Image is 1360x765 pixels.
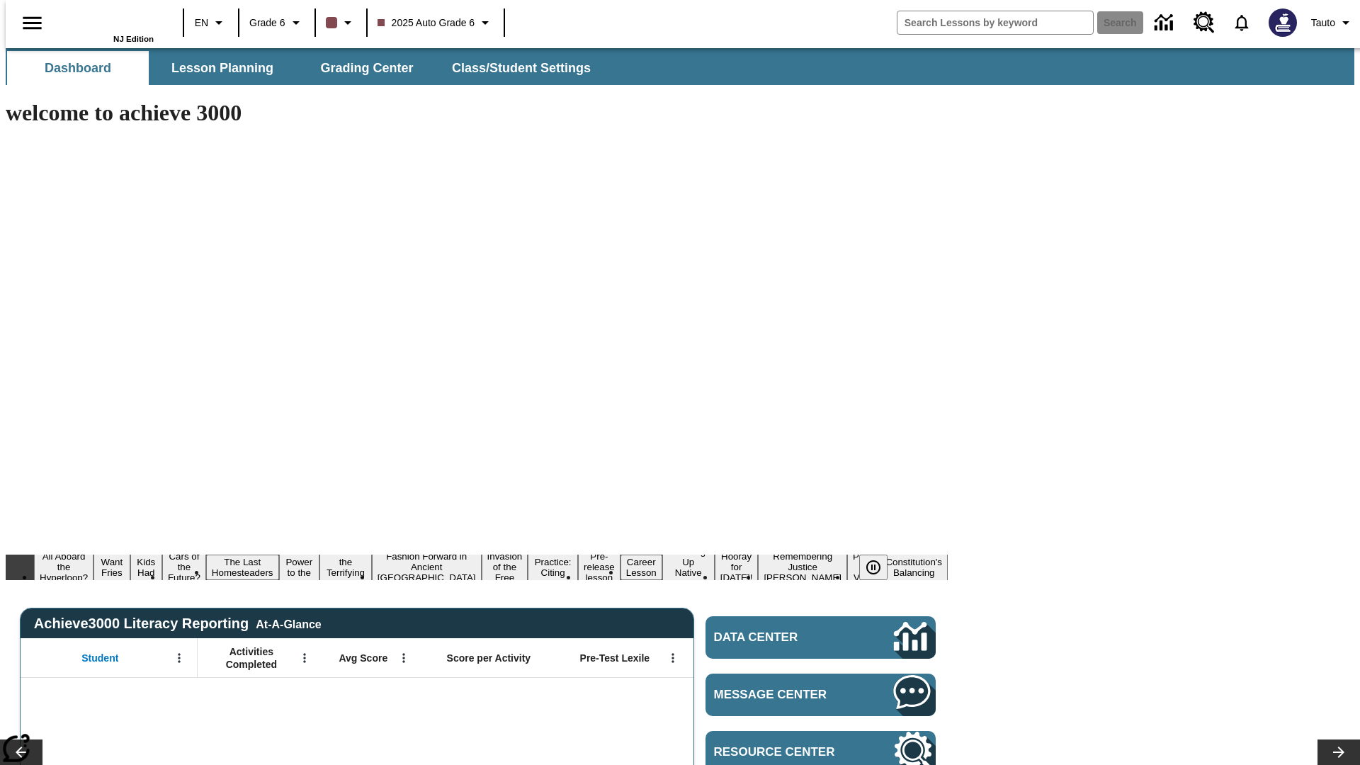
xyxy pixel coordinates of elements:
[296,51,438,85] button: Grading Center
[1146,4,1185,42] a: Data Center
[580,652,650,664] span: Pre-Test Lexile
[279,544,320,591] button: Slide 6 Solar Power to the People
[758,549,847,585] button: Slide 15 Remembering Justice O'Connor
[847,549,880,585] button: Slide 16 Point of View
[162,549,206,585] button: Slide 4 Cars of the Future?
[6,100,948,126] h1: welcome to achieve 3000
[130,533,162,601] button: Slide 3 Dirty Jobs Kids Had To Do
[447,652,531,664] span: Score per Activity
[452,60,591,76] span: Class/Student Settings
[34,549,93,585] button: Slide 1 All Aboard the Hyperloop?
[662,544,715,591] button: Slide 13 Cooking Up Native Traditions
[1269,8,1297,37] img: Avatar
[1311,16,1335,30] span: Tauto
[93,533,130,601] button: Slide 2 Do You Want Fries With That?
[372,549,482,585] button: Slide 8 Fashion Forward in Ancient Rome
[393,647,414,669] button: Open Menu
[45,60,111,76] span: Dashboard
[859,555,888,580] button: Pause
[81,652,118,664] span: Student
[256,616,321,631] div: At-A-Glance
[528,544,578,591] button: Slide 10 Mixed Practice: Citing Evidence
[578,549,620,585] button: Slide 11 Pre-release lesson
[897,11,1093,34] input: search field
[620,555,662,580] button: Slide 12 Career Lesson
[880,544,948,591] button: Slide 17 The Constitution's Balancing Act
[1185,4,1223,42] a: Resource Center, Will open in new tab
[195,16,208,30] span: EN
[339,652,387,664] span: Avg Score
[705,616,936,659] a: Data Center
[171,60,273,76] span: Lesson Planning
[152,51,293,85] button: Lesson Planning
[1223,4,1260,41] a: Notifications
[714,688,851,702] span: Message Center
[714,745,851,759] span: Resource Center
[113,35,154,43] span: NJ Edition
[1260,4,1305,41] button: Select a new avatar
[205,645,298,671] span: Activities Completed
[62,5,154,43] div: Home
[11,2,53,44] button: Open side menu
[482,538,528,596] button: Slide 9 The Invasion of the Free CD
[319,544,372,591] button: Slide 7 Attack of the Terrifying Tomatoes
[715,549,759,585] button: Slide 14 Hooray for Constitution Day!
[6,48,1354,85] div: SubNavbar
[378,16,475,30] span: 2025 Auto Grade 6
[662,647,684,669] button: Open Menu
[6,51,603,85] div: SubNavbar
[34,616,322,632] span: Achieve3000 Literacy Reporting
[206,555,279,580] button: Slide 5 The Last Homesteaders
[705,674,936,716] a: Message Center
[249,16,285,30] span: Grade 6
[188,10,234,35] button: Language: EN, Select a language
[1317,739,1360,765] button: Lesson carousel, Next
[169,647,190,669] button: Open Menu
[1305,10,1360,35] button: Profile/Settings
[294,647,315,669] button: Open Menu
[441,51,602,85] button: Class/Student Settings
[7,51,149,85] button: Dashboard
[244,10,310,35] button: Grade: Grade 6, Select a grade
[62,6,154,35] a: Home
[714,630,846,645] span: Data Center
[320,10,362,35] button: Class color is dark brown. Change class color
[859,555,902,580] div: Pause
[320,60,413,76] span: Grading Center
[372,10,500,35] button: Class: 2025 Auto Grade 6, Select your class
